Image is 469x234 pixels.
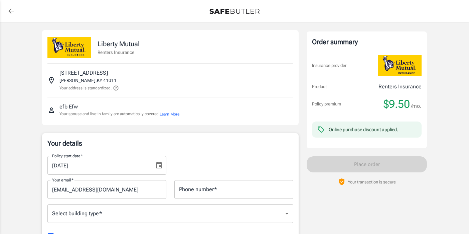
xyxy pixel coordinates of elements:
[411,101,422,111] span: /mo.
[59,77,117,84] p: [PERSON_NAME] , KY 41011
[312,101,341,107] p: Policy premium
[378,83,422,91] p: Renters Insurance
[98,39,140,49] p: Liberty Mutual
[160,111,179,117] button: Learn More
[312,83,327,90] p: Product
[52,177,73,183] label: Your email
[47,106,55,114] svg: Insured person
[329,126,398,133] div: Online purchase discount applied.
[47,139,293,148] p: Your details
[174,180,293,199] input: Enter number
[98,49,140,56] p: Renters Insurance
[383,97,410,111] span: $9.50
[59,111,179,117] p: Your spouse and live-in family are automatically covered.
[47,180,166,199] input: Enter email
[59,69,108,77] p: [STREET_ADDRESS]
[152,159,166,172] button: Choose date, selected date is Aug 14, 2025
[52,153,83,159] label: Policy start date
[209,9,260,14] img: Back to quotes
[59,103,78,111] p: efb Efw
[378,55,422,76] img: Liberty Mutual
[4,4,18,18] a: back to quotes
[348,179,396,185] p: Your transaction is secure
[47,156,150,175] input: MM/DD/YYYY
[47,37,91,58] img: Liberty Mutual
[47,76,55,84] svg: Insured address
[312,62,346,69] p: Insurance provider
[59,85,112,91] p: Your address is standardized.
[312,37,422,47] div: Order summary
